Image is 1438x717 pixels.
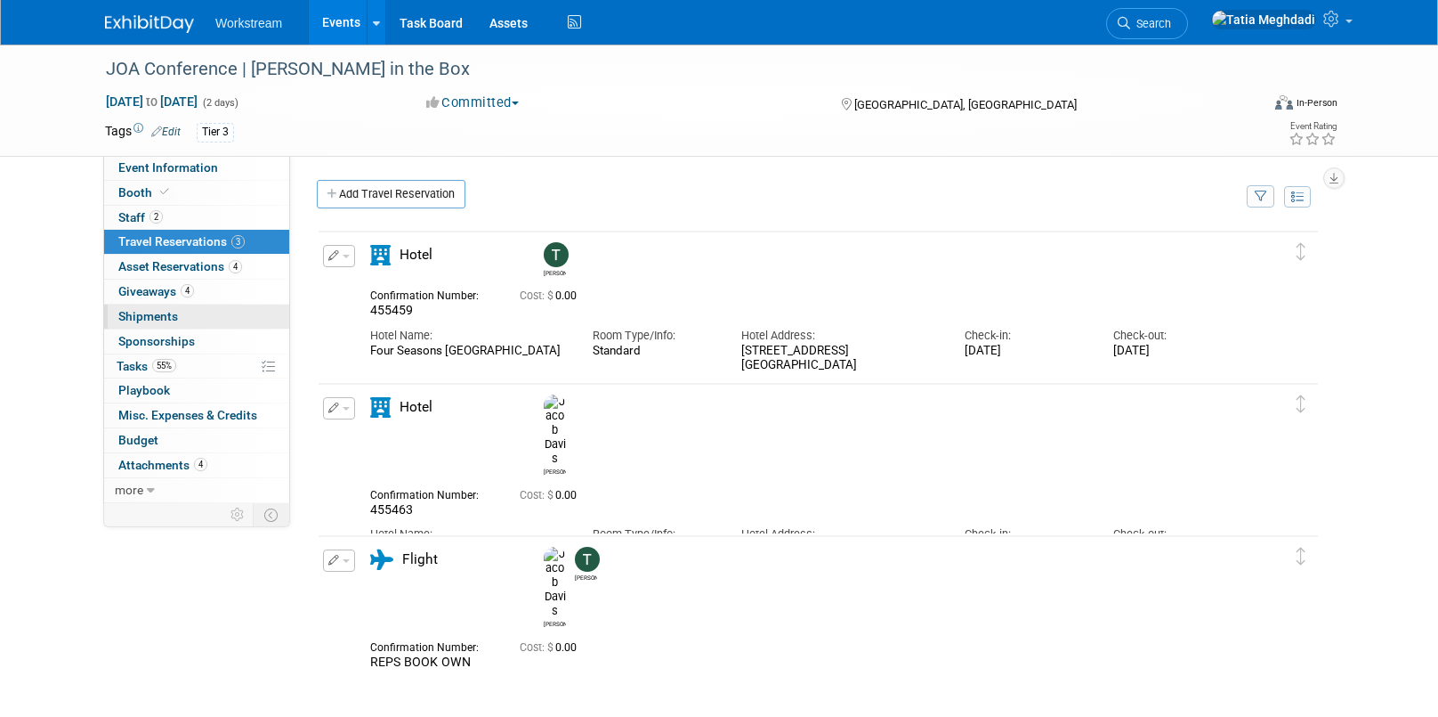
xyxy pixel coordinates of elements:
button: Committed [420,94,526,112]
span: Attachments [118,458,207,472]
span: 4 [181,284,194,297]
td: Tags [105,122,181,143]
td: Personalize Event Tab Strip [222,503,254,526]
i: Flight [370,550,393,570]
span: Cost: $ [520,489,555,501]
div: Check-out: [1113,526,1235,542]
span: 3 [231,235,245,249]
span: Staff [118,210,163,224]
div: Confirmation Number: [370,484,493,502]
div: Hotel Address: [741,328,937,344]
div: Tanner Michaelis [544,267,566,277]
a: Event Information [104,156,289,180]
a: more [104,478,289,502]
a: Asset Reservations4 [104,255,289,279]
a: Travel Reservations3 [104,230,289,254]
div: Hotel Name: [370,328,566,344]
div: Room Type/Info: [593,328,715,344]
div: Four Seasons [GEOGRAPHIC_DATA] [370,344,566,359]
span: 4 [229,260,242,273]
span: more [115,483,143,497]
i: Booth reservation complete [160,187,169,197]
span: Shipments [118,309,178,323]
span: Workstream [215,16,282,30]
i: Click and drag to move item [1297,243,1305,261]
span: 4 [194,458,207,471]
div: Jacob Davis [544,466,566,476]
a: Attachments4 [104,453,289,477]
div: Standard [593,344,715,358]
div: [DATE] [965,344,1087,359]
div: Check-out: [1113,328,1235,344]
a: Search [1106,8,1188,39]
span: Travel Reservations [118,234,245,249]
img: Tanner Michaelis [575,547,600,572]
a: Shipments [104,305,289,329]
span: 0.00 [520,489,584,501]
span: Booth [118,185,173,200]
div: JOA Conference | [PERSON_NAME] in the Box [100,53,1232,86]
div: Confirmation Number: [370,636,493,655]
td: Toggle Event Tabs [254,503,290,526]
i: Filter by Traveler [1255,191,1267,203]
a: Misc. Expenses & Credits [104,403,289,428]
span: 455459 [370,303,413,317]
span: Hotel [400,247,432,263]
img: Tanner Michaelis [544,242,569,267]
div: In-Person [1296,96,1337,110]
a: Edit [151,126,181,138]
img: Format-Inperson.png [1275,95,1293,110]
a: Giveaways4 [104,280,289,304]
div: Tanner Michaelis [575,572,597,582]
span: 55% [152,359,176,372]
span: Cost: $ [520,289,555,302]
a: Budget [104,428,289,452]
span: Hotel [400,399,432,415]
span: 455463 [370,502,413,517]
span: Sponsorships [118,334,195,348]
div: Check-in: [965,328,1087,344]
a: Playbook [104,379,289,403]
span: 0.00 [520,641,584,654]
span: to [143,94,160,109]
i: Click and drag to move item [1297,548,1305,566]
a: Booth [104,181,289,205]
span: REPS BOOK OWN [370,655,471,669]
span: 2 [149,210,163,224]
span: Giveaways [118,284,194,298]
div: Check-in: [965,526,1087,542]
img: Jacob Davis [544,395,566,466]
span: Flight [402,551,438,567]
a: Sponsorships [104,330,289,354]
span: Budget [118,433,158,447]
div: [DATE] [1113,344,1235,359]
div: Jacob Davis [539,395,570,477]
span: Cost: $ [520,641,555,654]
span: Tasks [117,359,176,373]
div: Jacob Davis [544,618,566,628]
span: Event Information [118,160,218,175]
img: ExhibitDay [105,15,194,33]
div: Tanner Michaelis [570,547,602,582]
div: Jacob Davis [539,547,570,629]
span: Playbook [118,383,170,397]
i: Hotel [370,397,391,418]
img: Tatia Meghdadi [1211,10,1316,29]
div: Event Format [1154,93,1337,119]
span: [DATE] [DATE] [105,94,198,110]
div: Tier 3 [197,123,234,142]
a: Staff2 [104,206,289,230]
i: Click and drag to move item [1297,395,1305,413]
span: Asset Reservations [118,259,242,273]
span: (2 days) [201,97,238,109]
div: Event Rating [1289,122,1337,131]
span: Search [1130,17,1171,30]
span: [GEOGRAPHIC_DATA], [GEOGRAPHIC_DATA] [854,98,1077,111]
div: Tanner Michaelis [539,242,570,277]
div: [STREET_ADDRESS] [GEOGRAPHIC_DATA] [741,344,937,374]
div: Hotel Address: [741,526,937,542]
div: Hotel Name: [370,526,566,542]
a: Add Travel Reservation [317,180,465,208]
div: Room Type/Info: [593,526,715,542]
img: Jacob Davis [544,547,566,618]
